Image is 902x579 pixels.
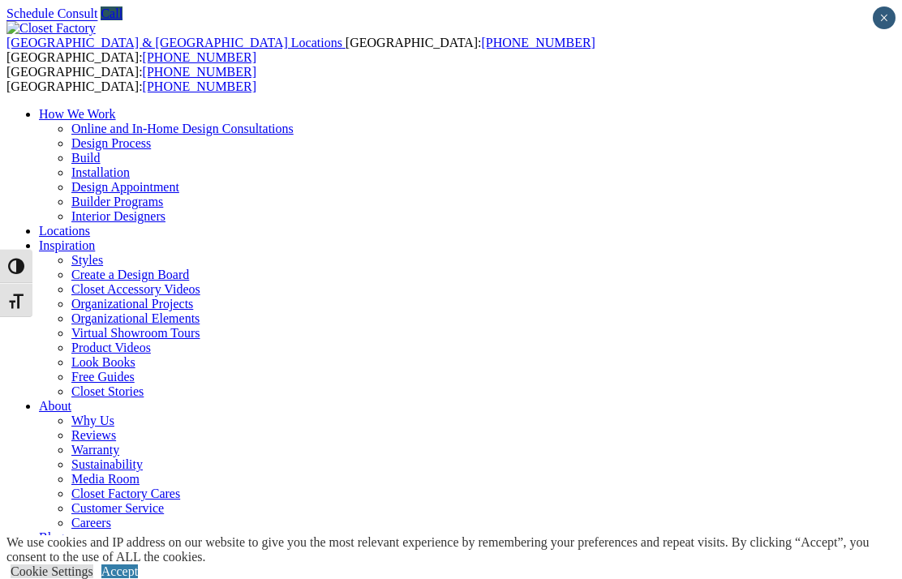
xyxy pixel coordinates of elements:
[101,6,122,20] a: Call
[6,36,595,64] span: [GEOGRAPHIC_DATA]: [GEOGRAPHIC_DATA]:
[6,6,97,20] a: Schedule Consult
[39,530,64,544] a: Blog
[71,516,111,530] a: Careers
[71,457,143,471] a: Sustainability
[143,79,256,93] a: [PHONE_NUMBER]
[71,253,103,267] a: Styles
[6,36,342,49] span: [GEOGRAPHIC_DATA] & [GEOGRAPHIC_DATA] Locations
[11,564,93,578] a: Cookie Settings
[39,238,95,252] a: Inspiration
[71,151,101,165] a: Build
[71,136,151,150] a: Design Process
[71,311,200,325] a: Organizational Elements
[39,399,71,413] a: About
[71,297,193,311] a: Organizational Projects
[71,209,165,223] a: Interior Designers
[39,224,90,238] a: Locations
[71,165,130,179] a: Installation
[71,268,189,281] a: Create a Design Board
[71,326,200,340] a: Virtual Showroom Tours
[6,535,902,564] div: We use cookies and IP address on our website to give you the most relevant experience by remember...
[71,428,116,442] a: Reviews
[71,443,119,457] a: Warranty
[71,180,179,194] a: Design Appointment
[101,564,138,578] a: Accept
[71,501,164,515] a: Customer Service
[71,195,163,208] a: Builder Programs
[6,21,96,36] img: Closet Factory
[143,65,256,79] a: [PHONE_NUMBER]
[6,36,346,49] a: [GEOGRAPHIC_DATA] & [GEOGRAPHIC_DATA] Locations
[71,384,144,398] a: Closet Stories
[71,414,114,427] a: Why Us
[71,370,135,384] a: Free Guides
[39,107,116,121] a: How We Work
[6,65,256,93] span: [GEOGRAPHIC_DATA]: [GEOGRAPHIC_DATA]:
[143,50,256,64] a: [PHONE_NUMBER]
[71,472,140,486] a: Media Room
[71,341,151,354] a: Product Videos
[873,6,896,29] button: Close
[71,122,294,135] a: Online and In-Home Design Consultations
[71,487,180,500] a: Closet Factory Cares
[71,282,200,296] a: Closet Accessory Videos
[71,355,135,369] a: Look Books
[481,36,595,49] a: [PHONE_NUMBER]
